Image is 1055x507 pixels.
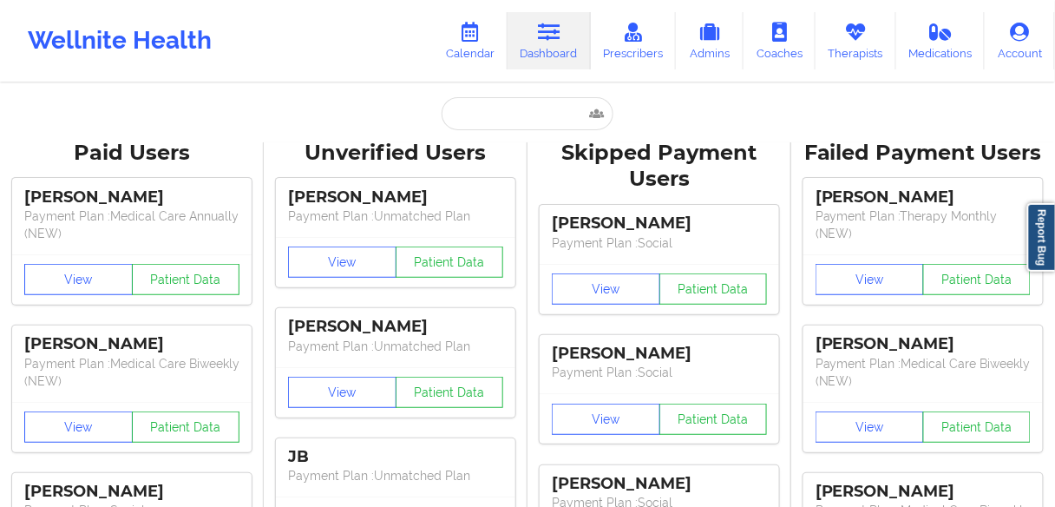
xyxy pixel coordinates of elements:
[552,273,660,305] button: View
[508,12,591,69] a: Dashboard
[552,214,767,234] div: [PERSON_NAME]
[276,140,515,167] div: Unverified Users
[24,264,133,295] button: View
[24,334,239,354] div: [PERSON_NAME]
[396,377,504,408] button: Patient Data
[816,264,924,295] button: View
[24,188,239,207] div: [PERSON_NAME]
[288,207,503,225] p: Payment Plan : Unmatched Plan
[24,412,133,443] button: View
[288,447,503,467] div: JB
[24,207,239,242] p: Payment Plan : Medical Care Annually (NEW)
[816,482,1031,502] div: [PERSON_NAME]
[591,12,677,69] a: Prescribers
[12,140,252,167] div: Paid Users
[923,412,1032,443] button: Patient Data
[816,334,1031,354] div: [PERSON_NAME]
[803,140,1043,167] div: Failed Payment Users
[288,467,503,484] p: Payment Plan : Unmatched Plan
[552,344,767,364] div: [PERSON_NAME]
[288,247,396,278] button: View
[288,317,503,337] div: [PERSON_NAME]
[288,188,503,207] div: [PERSON_NAME]
[24,482,239,502] div: [PERSON_NAME]
[816,188,1031,207] div: [PERSON_NAME]
[923,264,1032,295] button: Patient Data
[816,355,1031,390] p: Payment Plan : Medical Care Biweekly (NEW)
[985,12,1055,69] a: Account
[816,12,896,69] a: Therapists
[659,404,768,435] button: Patient Data
[132,264,240,295] button: Patient Data
[540,140,779,194] div: Skipped Payment Users
[1027,203,1055,272] a: Report Bug
[288,377,396,408] button: View
[744,12,816,69] a: Coaches
[552,234,767,252] p: Payment Plan : Social
[552,404,660,435] button: View
[816,412,924,443] button: View
[676,12,744,69] a: Admins
[288,338,503,355] p: Payment Plan : Unmatched Plan
[24,355,239,390] p: Payment Plan : Medical Care Biweekly (NEW)
[433,12,508,69] a: Calendar
[896,12,986,69] a: Medications
[659,273,768,305] button: Patient Data
[132,412,240,443] button: Patient Data
[816,207,1031,242] p: Payment Plan : Therapy Monthly (NEW)
[396,247,504,278] button: Patient Data
[552,474,767,494] div: [PERSON_NAME]
[552,364,767,381] p: Payment Plan : Social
